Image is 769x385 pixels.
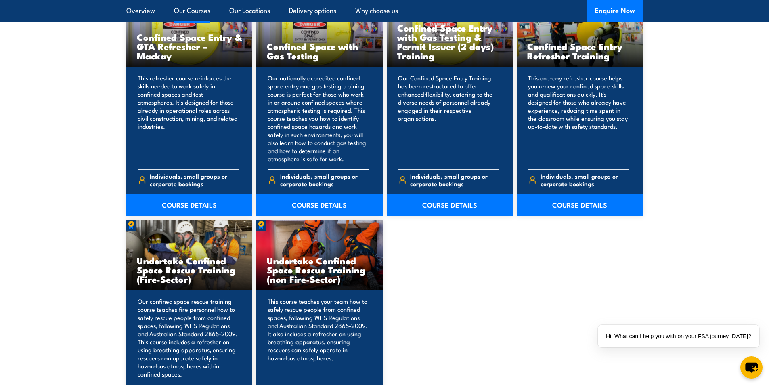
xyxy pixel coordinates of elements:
[517,194,643,216] a: COURSE DETAILS
[527,42,633,60] h3: Confined Space Entry Refresher Training
[137,256,242,284] h3: Undertake Confined Space Rescue Training (Fire-Sector)
[268,74,369,163] p: Our nationally accredited confined space entry and gas testing training course is perfect for tho...
[126,194,253,216] a: COURSE DETAILS
[398,74,499,163] p: Our Confined Space Entry Training has been restructured to offer enhanced flexibility, catering t...
[541,172,629,187] span: Individuals, small groups or corporate bookings
[268,297,369,378] p: This course teaches your team how to safely rescue people from confined spaces, following WHS Reg...
[150,172,239,187] span: Individuals, small groups or corporate bookings
[137,32,242,60] h3: Confined Space Entry & GTA Refresher – Mackay
[387,194,513,216] a: COURSE DETAILS
[397,23,503,60] h3: Confined Space Entry with Gas Testing & Permit Issuer (2 days) Training
[267,256,372,284] h3: Undertake Confined Space Rescue Training (non Fire-Sector)
[740,356,763,379] button: chat-button
[138,297,239,378] p: Our confined space rescue training course teaches fire personnel how to safely rescue people from...
[410,172,499,187] span: Individuals, small groups or corporate bookings
[598,325,759,347] div: Hi! What can I help you with on your FSA journey [DATE]?
[256,194,383,216] a: COURSE DETAILS
[528,74,629,163] p: This one-day refresher course helps you renew your confined space skills and qualifications quick...
[280,172,369,187] span: Individuals, small groups or corporate bookings
[138,74,239,163] p: This refresher course reinforces the skills needed to work safely in confined spaces and test atm...
[267,42,372,60] h3: Confined Space with Gas Testing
